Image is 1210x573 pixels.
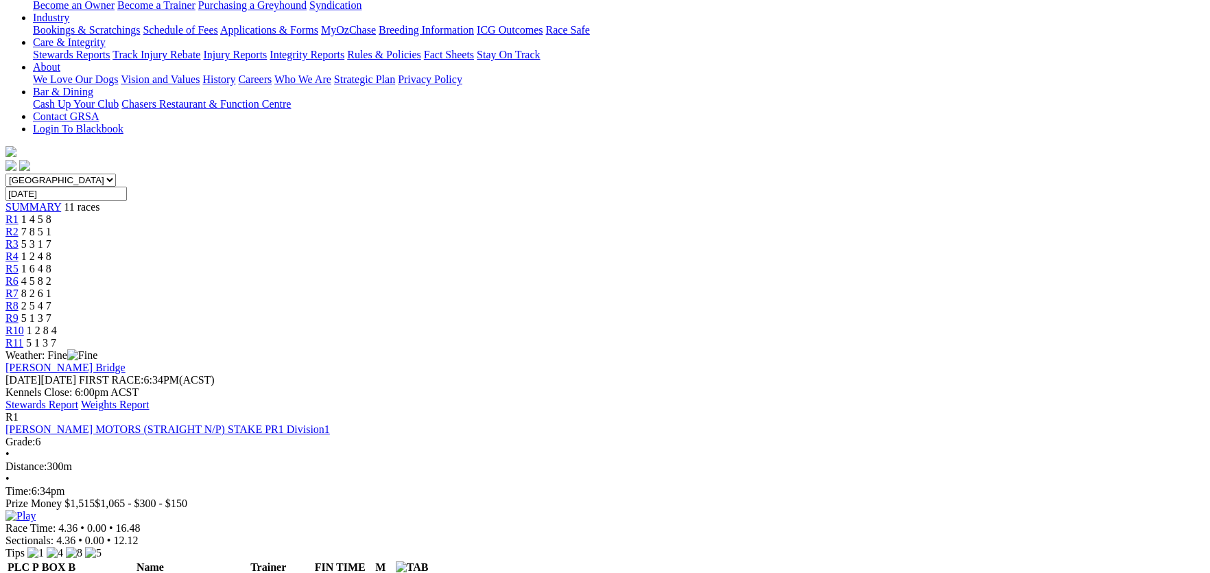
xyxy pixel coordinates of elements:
[21,275,51,287] span: 4 5 8 2
[5,473,10,484] span: •
[33,49,1205,61] div: Care & Integrity
[5,448,10,460] span: •
[33,98,119,110] a: Cash Up Your Club
[33,123,123,135] a: Login To Blackbook
[27,547,44,559] img: 1
[5,460,47,472] span: Distance:
[545,24,589,36] a: Race Safe
[33,24,140,36] a: Bookings & Scratchings
[42,561,66,573] span: BOX
[5,201,61,213] a: SUMMARY
[33,24,1205,36] div: Industry
[33,49,110,60] a: Stewards Reports
[5,522,56,534] span: Race Time:
[202,73,235,85] a: History
[21,263,51,274] span: 1 6 4 8
[85,535,104,546] span: 0.00
[5,337,23,349] a: R11
[64,201,99,213] span: 11 races
[33,12,69,23] a: Industry
[347,49,421,60] a: Rules & Policies
[5,485,1205,498] div: 6:34pm
[379,24,474,36] a: Breeding Information
[112,49,200,60] a: Track Injury Rebate
[5,300,19,312] a: R8
[66,547,82,559] img: 8
[26,337,56,349] span: 5 1 3 7
[21,226,51,237] span: 7 8 5 1
[5,146,16,157] img: logo-grsa-white.png
[220,24,318,36] a: Applications & Forms
[8,561,29,573] span: PLC
[21,238,51,250] span: 5 3 1 7
[19,160,30,171] img: twitter.svg
[424,49,474,60] a: Fact Sheets
[203,49,267,60] a: Injury Reports
[477,49,540,60] a: Stay On Track
[5,535,54,546] span: Sectionals:
[67,349,97,362] img: Fine
[47,547,63,559] img: 4
[21,250,51,262] span: 1 2 4 8
[5,325,24,336] a: R10
[33,73,118,85] a: We Love Our Dogs
[107,535,111,546] span: •
[5,399,78,410] a: Stewards Report
[5,423,330,435] a: [PERSON_NAME] MOTORS (STRAIGHT N/P) STAKE PR1 Division1
[78,535,82,546] span: •
[5,263,19,274] a: R5
[58,522,78,534] span: 4.36
[5,411,19,423] span: R1
[5,436,36,447] span: Grade:
[270,49,344,60] a: Integrity Reports
[5,485,32,497] span: Time:
[121,98,291,110] a: Chasers Restaurant & Function Centre
[143,24,217,36] a: Schedule of Fees
[5,238,19,250] a: R3
[477,24,543,36] a: ICG Outcomes
[274,73,331,85] a: Who We Are
[21,213,51,225] span: 1 4 5 8
[79,374,143,386] span: FIRST RACE:
[109,522,113,534] span: •
[95,498,187,509] span: $1,065 - $300 - $150
[87,522,106,534] span: 0.00
[81,399,150,410] a: Weights Report
[321,24,376,36] a: MyOzChase
[5,160,16,171] img: facebook.svg
[5,187,127,201] input: Select date
[5,362,126,373] a: [PERSON_NAME] Bridge
[5,436,1205,448] div: 6
[5,547,25,559] span: Tips
[33,73,1205,86] div: About
[33,110,99,122] a: Contact GRSA
[80,522,84,534] span: •
[21,288,51,299] span: 8 2 6 1
[5,312,19,324] a: R9
[113,535,138,546] span: 12.12
[5,226,19,237] a: R2
[56,535,75,546] span: 4.36
[5,213,19,225] a: R1
[27,325,57,336] span: 1 2 8 4
[5,288,19,299] a: R7
[5,275,19,287] a: R6
[398,73,462,85] a: Privacy Policy
[68,561,75,573] span: B
[85,547,102,559] img: 5
[116,522,141,534] span: 16.48
[238,73,272,85] a: Careers
[33,61,60,73] a: About
[33,86,93,97] a: Bar & Dining
[5,510,36,522] img: Play
[33,98,1205,110] div: Bar & Dining
[5,460,1205,473] div: 300m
